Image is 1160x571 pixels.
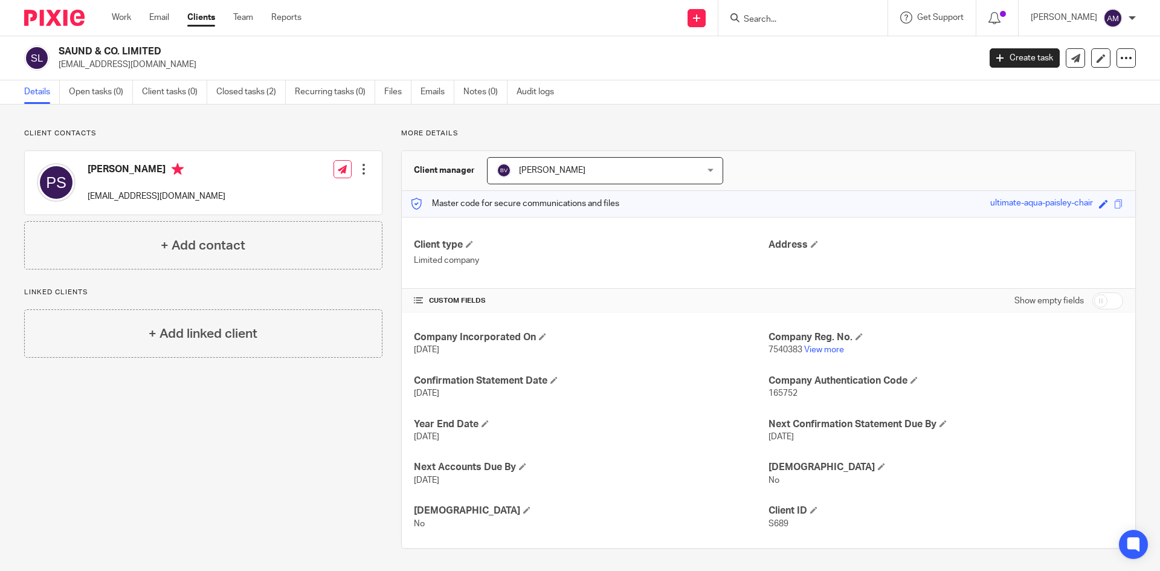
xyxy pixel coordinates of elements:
[411,198,619,210] p: Master code for secure communications and files
[414,375,768,387] h4: Confirmation Statement Date
[414,476,439,485] span: [DATE]
[1031,11,1097,24] p: [PERSON_NAME]
[384,80,411,104] a: Files
[149,324,257,343] h4: + Add linked client
[414,164,475,176] h3: Client manager
[161,236,245,255] h4: + Add contact
[37,163,76,202] img: svg%3E
[990,197,1093,211] div: ultimate-aqua-paisley-chair
[768,375,1123,387] h4: Company Authentication Code
[233,11,253,24] a: Team
[69,80,133,104] a: Open tasks (0)
[1014,295,1084,307] label: Show empty fields
[743,15,851,25] input: Search
[295,80,375,104] a: Recurring tasks (0)
[768,389,797,398] span: 165752
[216,80,286,104] a: Closed tasks (2)
[414,418,768,431] h4: Year End Date
[187,11,215,24] a: Clients
[414,296,768,306] h4: CUSTOM FIELDS
[420,80,454,104] a: Emails
[414,433,439,441] span: [DATE]
[88,190,225,202] p: [EMAIL_ADDRESS][DOMAIN_NAME]
[24,10,85,26] img: Pixie
[990,48,1060,68] a: Create task
[463,80,507,104] a: Notes (0)
[414,239,768,251] h4: Client type
[142,80,207,104] a: Client tasks (0)
[414,520,425,528] span: No
[24,45,50,71] img: svg%3E
[517,80,563,104] a: Audit logs
[414,505,768,517] h4: [DEMOGRAPHIC_DATA]
[59,59,971,71] p: [EMAIL_ADDRESS][DOMAIN_NAME]
[414,346,439,354] span: [DATE]
[24,288,382,297] p: Linked clients
[768,433,794,441] span: [DATE]
[414,389,439,398] span: [DATE]
[414,254,768,266] p: Limited company
[112,11,131,24] a: Work
[768,505,1123,517] h4: Client ID
[401,129,1136,138] p: More details
[768,331,1123,344] h4: Company Reg. No.
[24,80,60,104] a: Details
[497,163,511,178] img: svg%3E
[917,13,964,22] span: Get Support
[414,461,768,474] h4: Next Accounts Due By
[172,163,184,175] i: Primary
[519,166,585,175] span: [PERSON_NAME]
[768,476,779,485] span: No
[768,520,788,528] span: S689
[768,461,1123,474] h4: [DEMOGRAPHIC_DATA]
[768,418,1123,431] h4: Next Confirmation Statement Due By
[24,129,382,138] p: Client contacts
[768,346,802,354] span: 7540383
[768,239,1123,251] h4: Address
[414,331,768,344] h4: Company Incorporated On
[88,163,225,178] h4: [PERSON_NAME]
[59,45,789,58] h2: SAUND & CO. LIMITED
[149,11,169,24] a: Email
[1103,8,1123,28] img: svg%3E
[271,11,301,24] a: Reports
[804,346,844,354] a: View more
